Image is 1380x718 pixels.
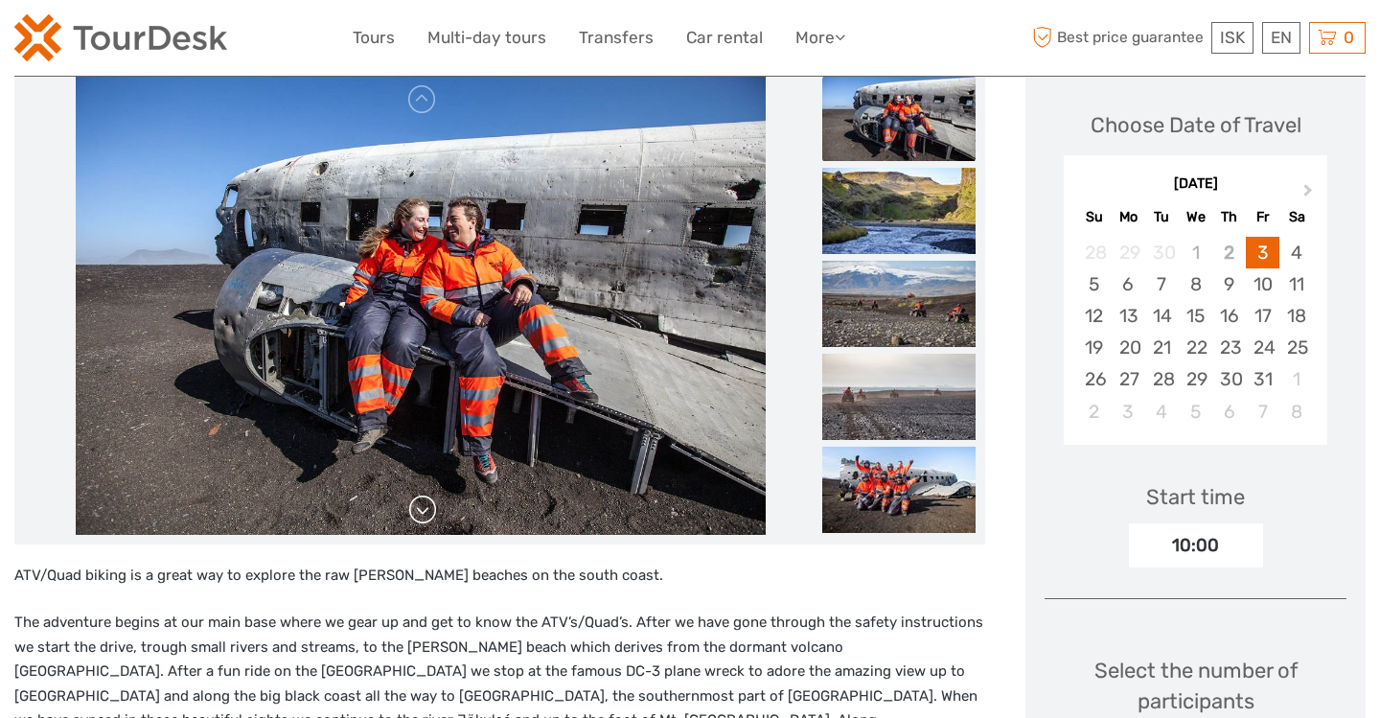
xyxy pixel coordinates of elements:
[1179,332,1212,363] div: Choose Wednesday, October 22nd, 2025
[1077,396,1111,428] div: Choose Sunday, November 2nd, 2025
[1077,268,1111,300] div: Choose Sunday, October 5th, 2025
[822,354,976,440] img: 3cc18a99091143c6b857f1f512b809d6_slider_thumbnail.jpeg
[1146,482,1245,512] div: Start time
[1246,396,1279,428] div: Choose Friday, November 7th, 2025
[1091,110,1301,140] div: Choose Date of Travel
[1179,268,1212,300] div: Choose Wednesday, October 8th, 2025
[1212,204,1246,230] div: Th
[1112,268,1145,300] div: Choose Monday, October 6th, 2025
[1028,22,1207,54] span: Best price guarantee
[1077,237,1111,268] div: Not available Sunday, September 28th, 2025
[1246,363,1279,395] div: Choose Friday, October 31st, 2025
[1145,300,1179,332] div: Choose Tuesday, October 14th, 2025
[686,24,763,52] a: Car rental
[822,447,976,533] img: 29f8326ed512440aaee9956f54a40c85_slider_thumbnail.jpeg
[1145,363,1179,395] div: Choose Tuesday, October 28th, 2025
[1145,396,1179,428] div: Choose Tuesday, November 4th, 2025
[1212,332,1246,363] div: Choose Thursday, October 23rd, 2025
[1246,204,1279,230] div: Fr
[76,75,766,535] img: 7d633612a21e4b8596268d8c87685e81_main_slider.jpeg
[1279,332,1313,363] div: Choose Saturday, October 25th, 2025
[1064,174,1327,195] div: [DATE]
[1212,396,1246,428] div: Choose Thursday, November 6th, 2025
[1145,237,1179,268] div: Not available Tuesday, September 30th, 2025
[1179,396,1212,428] div: Choose Wednesday, November 5th, 2025
[1212,268,1246,300] div: Choose Thursday, October 9th, 2025
[1112,300,1145,332] div: Choose Monday, October 13th, 2025
[795,24,845,52] a: More
[1220,28,1245,47] span: ISK
[353,24,395,52] a: Tours
[1279,396,1313,428] div: Choose Saturday, November 8th, 2025
[1246,332,1279,363] div: Choose Friday, October 24th, 2025
[1112,204,1145,230] div: Mo
[1077,300,1111,332] div: Choose Sunday, October 12th, 2025
[1179,363,1212,395] div: Choose Wednesday, October 29th, 2025
[1279,237,1313,268] div: Choose Saturday, October 4th, 2025
[1112,363,1145,395] div: Choose Monday, October 27th, 2025
[1212,300,1246,332] div: Choose Thursday, October 16th, 2025
[1212,363,1246,395] div: Choose Thursday, October 30th, 2025
[427,24,546,52] a: Multi-day tours
[1145,332,1179,363] div: Choose Tuesday, October 21st, 2025
[822,75,976,161] img: 7d633612a21e4b8596268d8c87685e81_slider_thumbnail.jpeg
[1262,22,1300,54] div: EN
[14,14,227,61] img: 120-15d4194f-c635-41b9-a512-a3cb382bfb57_logo_small.png
[1279,300,1313,332] div: Choose Saturday, October 18th, 2025
[1179,237,1212,268] div: Not available Wednesday, October 1st, 2025
[220,30,243,53] button: Open LiveChat chat widget
[1279,363,1313,395] div: Choose Saturday, November 1st, 2025
[1129,523,1263,567] div: 10:00
[1295,179,1325,210] button: Next Month
[579,24,654,52] a: Transfers
[822,168,976,254] img: cca946c243c84e848571a71a97136e65_slider_thumbnail.jpeg
[1279,204,1313,230] div: Sa
[1145,268,1179,300] div: Choose Tuesday, October 7th, 2025
[1246,268,1279,300] div: Choose Friday, October 10th, 2025
[14,564,985,589] p: ATV/Quad biking is a great way to explore the raw [PERSON_NAME] beaches on the south coast.
[1069,237,1321,428] div: month 2025-10
[1246,237,1279,268] div: Choose Friday, October 3rd, 2025
[1212,237,1246,268] div: Not available Thursday, October 2nd, 2025
[27,34,217,49] p: We're away right now. Please check back later!
[1112,332,1145,363] div: Choose Monday, October 20th, 2025
[1077,363,1111,395] div: Choose Sunday, October 26th, 2025
[1179,204,1212,230] div: We
[1246,300,1279,332] div: Choose Friday, October 17th, 2025
[1279,268,1313,300] div: Choose Saturday, October 11th, 2025
[1112,237,1145,268] div: Not available Monday, September 29th, 2025
[1077,204,1111,230] div: Su
[1179,300,1212,332] div: Choose Wednesday, October 15th, 2025
[1077,332,1111,363] div: Choose Sunday, October 19th, 2025
[1145,204,1179,230] div: Tu
[1112,396,1145,428] div: Choose Monday, November 3rd, 2025
[1341,28,1357,47] span: 0
[822,261,976,347] img: e91eaf86dfbb492ba9a897d0571a2572_slider_thumbnail.jpeg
